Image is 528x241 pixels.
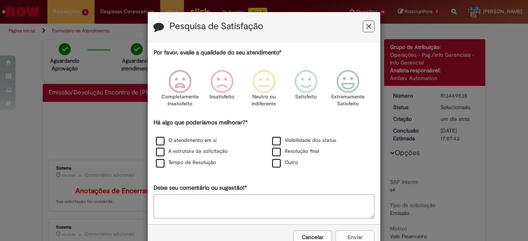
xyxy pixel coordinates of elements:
[286,64,326,117] div: Satisfeito
[202,64,242,117] div: Insatisfeito
[170,21,263,31] label: Pesquisa de Satisfação
[244,64,284,117] div: Neutro ou indiferente
[272,137,336,144] label: Visibilidade dos status
[250,93,278,108] p: Neutro ou indiferente
[154,184,247,192] label: Deixe seu comentário ou sugestão!*
[160,64,199,117] div: Completamente Insatisfeito
[272,159,298,166] label: Outro
[154,49,281,57] label: Por favor, avalie a qualidade do seu atendimento*
[328,64,368,117] div: Extremamente Satisfeito
[331,93,365,108] p: Extremamente Satisfeito
[161,93,199,108] p: Completamente Insatisfeito
[272,148,319,155] label: Resolução final
[156,148,228,155] label: A estrutura da solicitação
[210,93,234,101] p: Insatisfeito
[154,119,374,169] div: Há algo que poderíamos melhorar?*
[295,93,317,101] p: Satisfeito
[156,159,216,166] label: Tempo de Resolução
[156,137,217,144] label: O atendimento em si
